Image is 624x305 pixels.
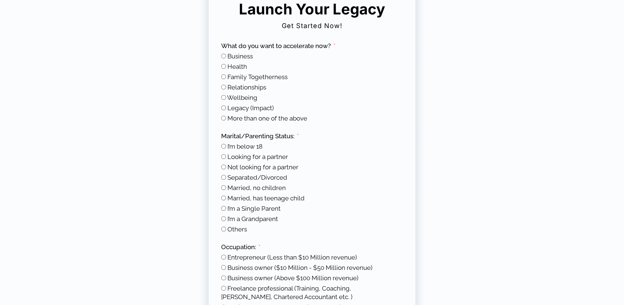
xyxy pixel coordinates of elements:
h2: Get Started Now! [220,19,404,33]
span: Wellbeing [227,94,257,101]
span: Others [227,226,247,233]
input: Legacy (Impact) [221,105,226,110]
span: I’m below 18 [227,143,263,150]
input: Health [221,64,226,69]
input: Separated/Divorced [221,175,226,180]
span: Legacy (Impact) [227,104,274,112]
span: Looking for a partner [227,153,288,160]
span: Family Togetherness [227,73,288,81]
label: Marital/Parenting Status: [221,132,299,140]
input: Freelance professional (Training, Coaching, Baker, Chartered Accountant etc. ) [221,286,226,291]
input: I’m a Grandparent [221,216,226,221]
input: Business owner ($10 Million - $50 Million revenue) [221,265,226,270]
input: Business [221,54,226,58]
span: Health [227,63,247,70]
input: I’m a Single Parent [221,206,226,211]
span: Freelance professional (Training, Coaching, [PERSON_NAME], Chartered Accountant etc. ) [221,285,353,301]
input: Looking for a partner [221,154,226,159]
label: Occupation: [221,243,261,251]
input: Wellbeing [221,95,226,100]
input: Others [221,227,226,231]
input: Not looking for a partner [221,165,226,169]
input: I’m below 18 [221,144,226,149]
span: Married, no children [227,184,286,192]
span: More than one of the above [227,115,307,122]
span: Entrepreneur (Less than $10 Million revenue) [227,254,357,261]
span: Not looking for a partner [227,163,298,171]
input: Entrepreneur (Less than $10 Million revenue) [221,255,226,260]
span: I’m a Single Parent [227,205,281,212]
input: Family Togetherness [221,74,226,79]
label: What do you want to accelerate now? [221,42,336,50]
input: Relationships [221,85,226,89]
input: Married, no children [221,185,226,190]
span: Business owner (Above $100 Million revenue) [227,274,359,282]
span: Married, has teenage child [227,194,305,202]
span: I’m a Grandparent [227,215,278,223]
input: More than one of the above [221,116,226,121]
span: Relationships [227,84,266,91]
input: Business owner (Above $100 Million revenue) [221,275,226,280]
span: Business owner ($10 Million - $50 Million revenue) [227,264,373,271]
span: Business [227,52,253,60]
input: Married, has teenage child [221,196,226,200]
span: Separated/Divorced [227,174,287,181]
